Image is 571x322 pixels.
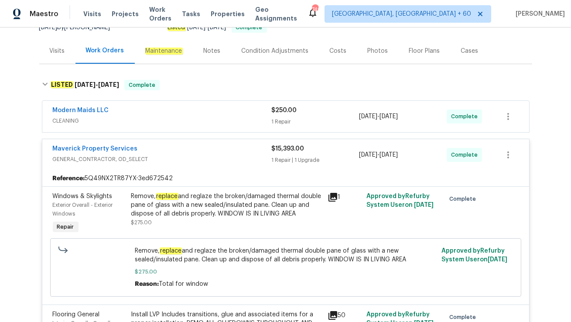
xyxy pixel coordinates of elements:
span: [DATE] [75,82,96,88]
b: Reference: [53,174,85,183]
span: CLEANING [53,116,272,125]
span: [GEOGRAPHIC_DATA], [GEOGRAPHIC_DATA] + 60 [332,10,471,18]
span: Projects [112,10,139,18]
span: Complete [449,195,479,203]
div: Visits [50,47,65,55]
span: Approved by Refurby System User on [441,248,507,263]
div: Notes [204,47,221,55]
span: [DATE] [414,202,434,208]
span: Flooring General [53,312,100,318]
div: 50 [328,310,362,321]
span: Complete [125,81,159,89]
span: - [359,151,398,159]
span: [DATE] [39,24,58,31]
span: [DATE] [488,257,507,263]
span: - [359,112,398,121]
em: replace [156,193,178,200]
span: Repair [54,223,78,231]
a: Maverick Property Services [53,146,138,152]
div: LISTED [DATE]-[DATE]Complete [39,71,532,99]
span: [DATE] [188,24,206,31]
span: [DATE] [208,24,226,31]
span: Complete [451,112,481,121]
div: by [PERSON_NAME] [39,22,121,33]
span: Work Orders [149,5,171,23]
span: [DATE] [359,152,377,158]
span: Maestro [30,10,58,18]
div: Remove, and reglaze the broken/damaged thermal double pane of glass with a new sealed/insulated p... [131,192,322,218]
span: [DATE] [359,113,377,120]
span: Reason: [135,281,159,287]
span: Tasks [182,11,200,17]
span: Remove, and reglaze the broken/damaged thermal double pane of glass with a new sealed/insulated p... [135,247,436,264]
span: [PERSON_NAME] [512,10,565,18]
div: Work Orders [86,46,124,55]
span: $275.00 [135,267,436,276]
div: Cases [461,47,479,55]
span: Properties [211,10,245,18]
em: Maintenance [145,48,183,55]
a: Modern Maids LLC [53,107,109,113]
span: [DATE] [380,113,398,120]
em: Listed [168,24,186,31]
span: Approved by Refurby System User on [366,193,434,208]
span: GENERAL_CONTRACTOR, OD_SELECT [53,155,272,164]
span: Complete [451,151,481,159]
div: Floor Plans [409,47,440,55]
span: - [75,82,119,88]
div: 1 Repair | 1 Upgrade [272,156,359,164]
span: $250.00 [272,107,297,113]
span: Exterior Overall - Exterior Windows [53,202,113,216]
div: Condition Adjustments [242,47,309,55]
span: Geo Assignments [255,5,297,23]
div: 5Q49NX2TR87YX-3ed672542 [42,171,529,186]
em: replace [160,247,182,254]
span: Windows & Skylights [53,193,113,199]
span: Complete [233,25,266,30]
span: Visits [83,10,101,18]
div: 749 [312,5,318,14]
span: [DATE] [380,152,398,158]
span: $275.00 [131,220,152,225]
span: Total for window [159,281,208,287]
span: [DATE] [98,82,119,88]
span: - [188,24,226,31]
span: Complete [449,313,479,322]
div: Costs [330,47,347,55]
div: 1 [328,192,362,202]
div: 1 Repair [272,117,359,126]
span: $15,393.00 [272,146,304,152]
em: LISTED [51,81,73,88]
div: Photos [368,47,388,55]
